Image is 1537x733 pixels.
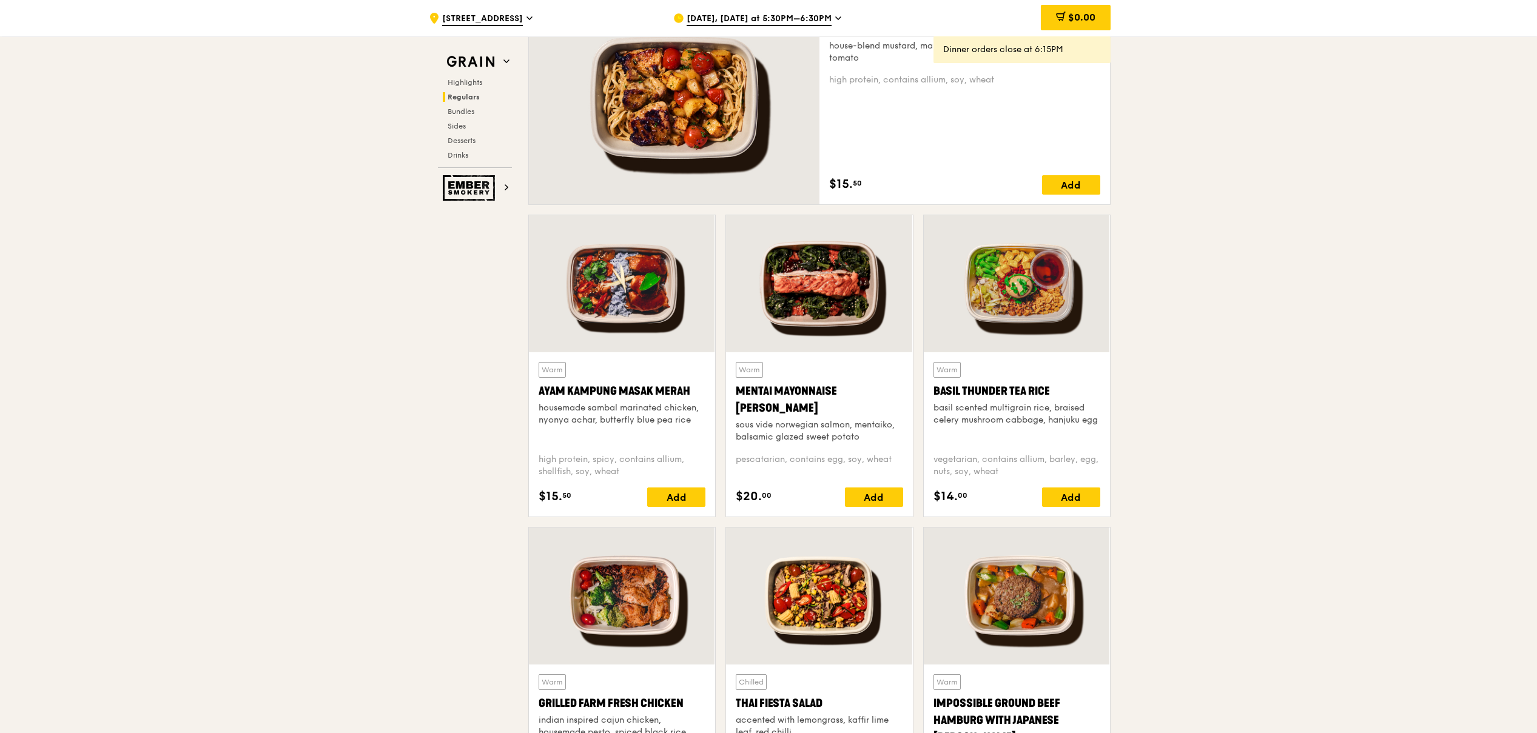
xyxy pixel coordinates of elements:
[933,383,1100,400] div: Basil Thunder Tea Rice
[539,674,566,690] div: Warm
[647,487,705,507] div: Add
[933,487,958,506] span: $14.
[539,383,705,400] div: Ayam Kampung Masak Merah
[736,362,763,378] div: Warm
[829,175,853,193] span: $15.
[448,78,482,87] span: Highlights
[736,674,767,690] div: Chilled
[1042,175,1100,195] div: Add
[736,419,903,443] div: sous vide norwegian salmon, mentaiko, balsamic glazed sweet potato
[829,74,1100,86] div: high protein, contains allium, soy, wheat
[853,178,862,188] span: 50
[539,402,705,426] div: housemade sambal marinated chicken, nyonya achar, butterfly blue pea rice
[562,490,571,500] span: 50
[443,175,499,201] img: Ember Smokery web logo
[448,122,466,130] span: Sides
[943,44,1101,56] div: Dinner orders close at 6:15PM
[736,383,903,417] div: Mentai Mayonnaise [PERSON_NAME]
[736,454,903,478] div: pescatarian, contains egg, soy, wheat
[539,362,566,378] div: Warm
[1042,487,1100,507] div: Add
[762,490,772,500] span: 00
[933,454,1100,478] div: vegetarian, contains allium, barley, egg, nuts, soy, wheat
[829,40,1100,64] div: house-blend mustard, maple soy baked potato, linguine, cherry tomato
[442,13,523,26] span: [STREET_ADDRESS]
[958,490,967,500] span: 00
[933,362,961,378] div: Warm
[448,93,480,101] span: Regulars
[539,487,562,506] span: $15.
[443,51,499,73] img: Grain web logo
[736,695,903,712] div: Thai Fiesta Salad
[1068,12,1095,23] span: $0.00
[687,13,832,26] span: [DATE], [DATE] at 5:30PM–6:30PM
[933,402,1100,426] div: basil scented multigrain rice, braised celery mushroom cabbage, hanjuku egg
[539,695,705,712] div: Grilled Farm Fresh Chicken
[933,674,961,690] div: Warm
[736,487,762,506] span: $20.
[448,107,474,116] span: Bundles
[539,454,705,478] div: high protein, spicy, contains allium, shellfish, soy, wheat
[845,487,903,507] div: Add
[448,136,476,145] span: Desserts
[448,151,468,159] span: Drinks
